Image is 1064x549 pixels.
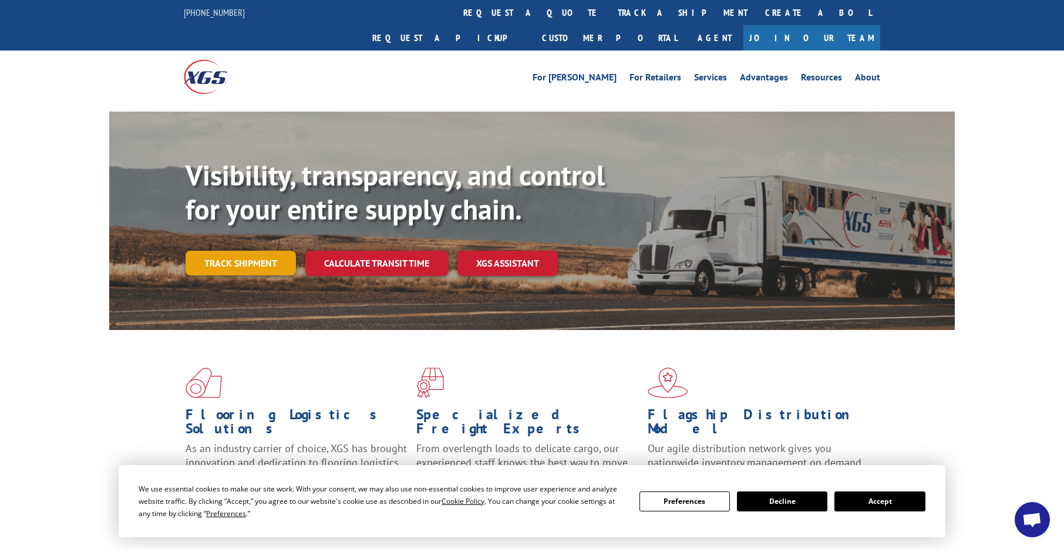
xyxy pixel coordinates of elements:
div: Cookie Consent Prompt [119,465,945,537]
div: Open chat [1015,502,1050,537]
h1: Specialized Freight Experts [416,407,638,442]
a: For Retailers [629,73,681,86]
a: Advantages [740,73,788,86]
a: Customer Portal [533,25,686,50]
span: Our agile distribution network gives you nationwide inventory management on demand. [648,442,864,469]
button: Preferences [639,491,730,511]
a: Join Our Team [743,25,880,50]
div: We use essential cookies to make our site work. With your consent, we may also use non-essential ... [139,483,625,520]
a: Track shipment [186,251,296,275]
h1: Flagship Distribution Model [648,407,870,442]
span: Preferences [206,508,246,518]
button: Decline [737,491,827,511]
img: xgs-icon-focused-on-flooring-red [416,368,444,398]
a: Calculate transit time [305,251,448,276]
a: Request a pickup [363,25,533,50]
button: Accept [834,491,925,511]
span: As an industry carrier of choice, XGS has brought innovation and dedication to flooring logistics... [186,442,407,483]
h1: Flooring Logistics Solutions [186,407,408,442]
span: Cookie Policy [442,496,484,506]
a: Services [694,73,727,86]
a: Agent [686,25,743,50]
a: About [855,73,880,86]
b: Visibility, transparency, and control for your entire supply chain. [186,157,605,227]
a: [PHONE_NUMBER] [184,6,245,18]
img: xgs-icon-flagship-distribution-model-red [648,368,688,398]
a: XGS ASSISTANT [457,251,558,276]
img: xgs-icon-total-supply-chain-intelligence-red [186,368,222,398]
a: Resources [801,73,842,86]
a: For [PERSON_NAME] [533,73,617,86]
p: From overlength loads to delicate cargo, our experienced staff knows the best way to move your fr... [416,442,638,494]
